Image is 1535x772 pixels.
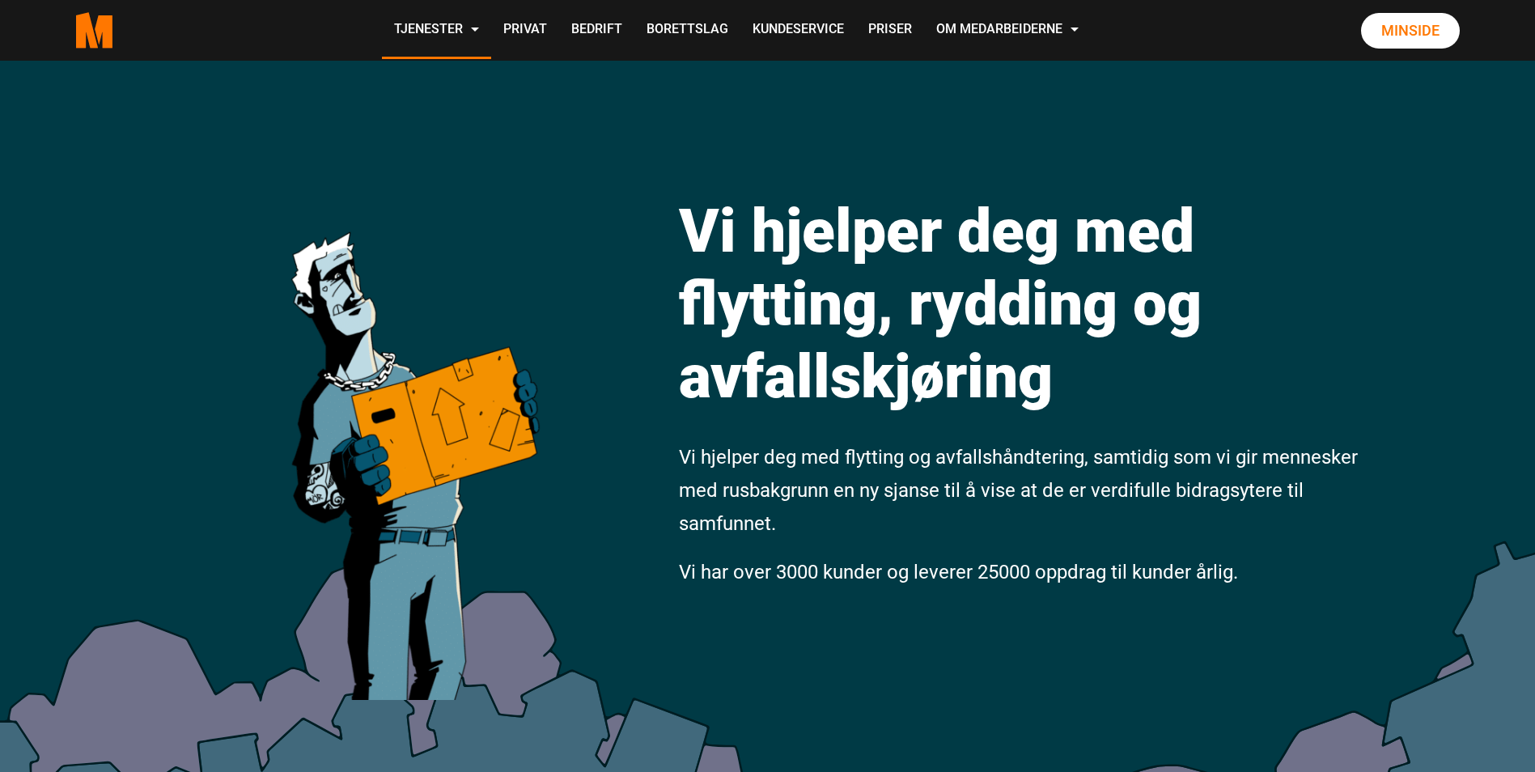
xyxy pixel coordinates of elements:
[740,2,856,59] a: Kundeservice
[274,158,553,700] img: medarbeiderne man icon optimized
[559,2,634,59] a: Bedrift
[679,561,1238,583] span: Vi har over 3000 kunder og leverer 25000 oppdrag til kunder årlig.
[924,2,1091,59] a: Om Medarbeiderne
[491,2,559,59] a: Privat
[679,446,1358,535] span: Vi hjelper deg med flytting og avfallshåndtering, samtidig som vi gir mennesker med rusbakgrunn e...
[1361,13,1460,49] a: Minside
[382,2,491,59] a: Tjenester
[634,2,740,59] a: Borettslag
[679,194,1363,413] h1: Vi hjelper deg med flytting, rydding og avfallskjøring
[856,2,924,59] a: Priser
